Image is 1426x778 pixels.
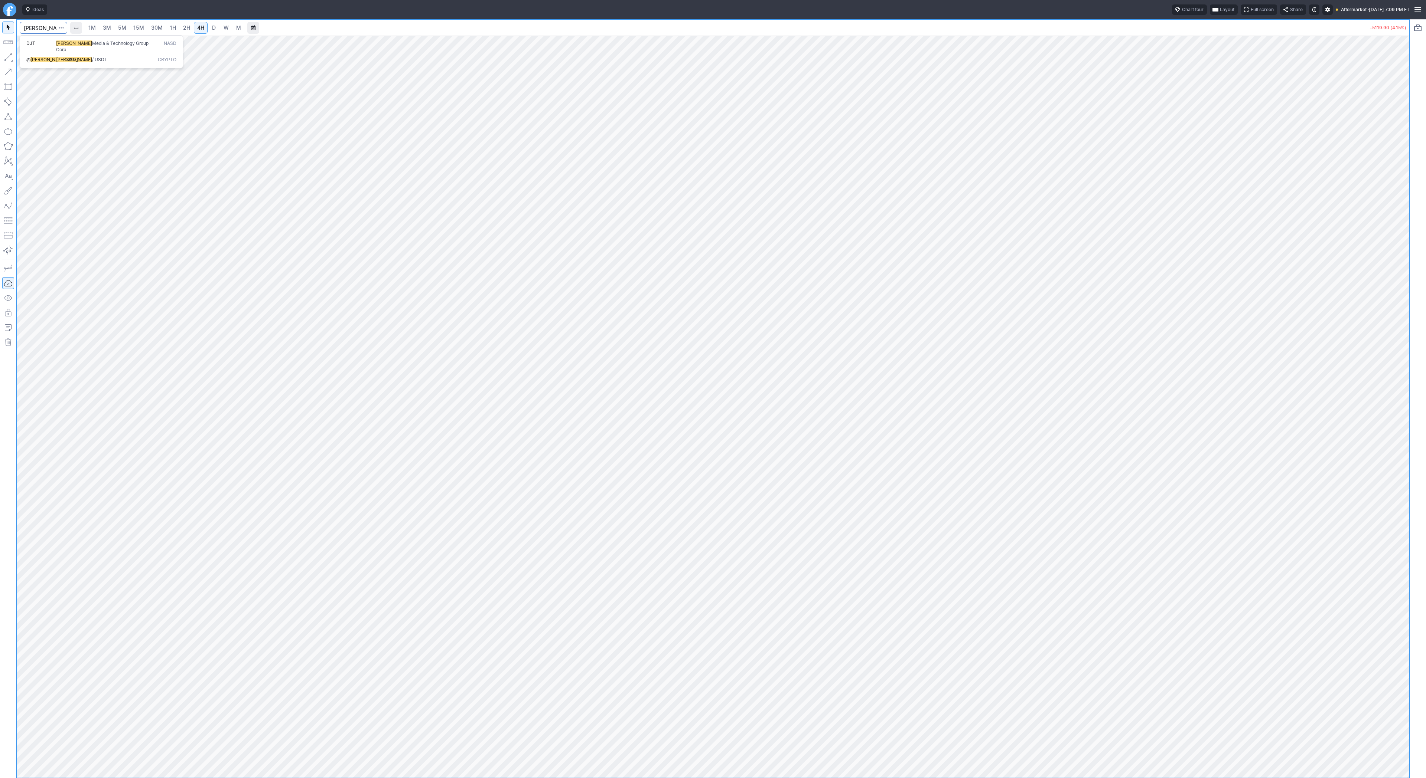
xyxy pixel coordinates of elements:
[183,24,190,31] span: 2H
[1369,6,1410,13] span: [DATE] 7:09 PM ET
[170,24,176,31] span: 1H
[166,22,179,34] a: 1H
[85,22,99,34] a: 1M
[1172,4,1207,15] button: Chart tour
[88,24,96,31] span: 1M
[197,24,204,31] span: 4H
[164,40,176,53] span: NASD
[2,277,14,289] button: Drawings Autosave: On
[100,22,114,34] a: 3M
[56,40,92,46] span: [PERSON_NAME]
[1290,6,1303,13] span: Share
[20,35,183,68] div: Search
[1182,6,1204,13] span: Chart tour
[22,4,47,15] button: Ideas
[2,125,14,137] button: Ellipse
[1309,4,1319,15] button: Toggle dark mode
[1280,4,1306,15] button: Share
[30,57,66,62] span: [PERSON_NAME]
[115,22,130,34] a: 5M
[1370,26,1406,30] p: -5119.90 (4.15%)
[180,22,193,34] a: 2H
[2,322,14,334] button: Add note
[220,22,232,34] a: W
[92,57,107,62] span: / USDT
[1341,6,1369,13] span: Aftermarket ·
[2,155,14,167] button: XABCD
[56,57,92,62] span: [PERSON_NAME]
[2,81,14,93] button: Rectangle
[20,22,67,34] input: Search
[2,262,14,274] button: Drawing mode: Single
[1220,6,1234,13] span: Layout
[2,170,14,182] button: Text
[148,22,166,34] a: 30M
[2,229,14,241] button: Position
[32,6,44,13] span: Ideas
[118,24,126,31] span: 5M
[2,22,14,33] button: Mouse
[2,244,14,256] button: Anchored VWAP
[56,40,149,52] span: Media & Technology Group Corp
[212,24,216,31] span: D
[1251,6,1274,13] span: Full screen
[232,22,244,34] a: M
[2,214,14,226] button: Fibonacci retracements
[224,24,229,31] span: W
[26,57,30,62] span: @
[1322,4,1333,15] button: Settings
[133,24,144,31] span: 15M
[70,22,82,34] button: Interval
[2,292,14,304] button: Hide drawings
[247,22,259,34] button: Range
[2,337,14,348] button: Remove all autosaved drawings
[103,24,111,31] span: 3M
[56,22,66,34] button: Search
[26,40,35,46] span: DJT
[3,3,16,16] a: Finviz.com
[2,51,14,63] button: Line
[2,185,14,197] button: Brush
[158,57,176,63] span: Crypto
[2,200,14,211] button: Elliott waves
[66,57,79,62] span: USDT
[2,66,14,78] button: Arrow
[1210,4,1238,15] button: Layout
[151,24,163,31] span: 30M
[1241,4,1277,15] button: Full screen
[2,140,14,152] button: Polygon
[1412,22,1424,34] button: Portfolio watchlist
[2,96,14,108] button: Rotated rectangle
[2,307,14,319] button: Lock drawings
[208,22,220,34] a: D
[194,22,208,34] a: 4H
[2,111,14,122] button: Triangle
[130,22,147,34] a: 15M
[236,24,241,31] span: M
[2,36,14,48] button: Measure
